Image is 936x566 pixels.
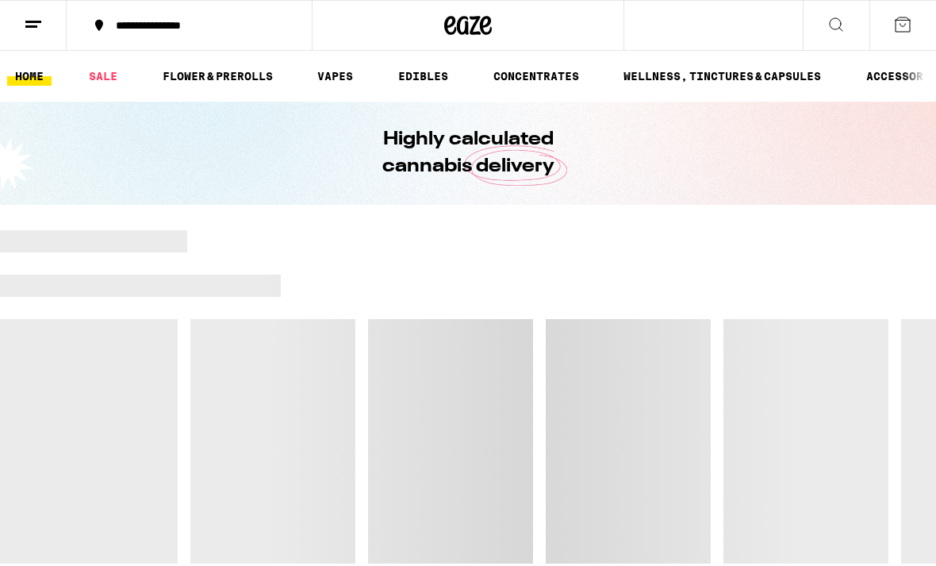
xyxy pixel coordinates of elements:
[337,126,599,180] h1: Highly calculated cannabis delivery
[81,67,125,86] a: SALE
[7,67,52,86] a: HOME
[155,67,281,86] a: FLOWER & PREROLLS
[309,67,361,86] a: VAPES
[390,67,456,86] a: EDIBLES
[485,67,587,86] a: CONCENTRATES
[616,67,829,86] a: WELLNESS, TINCTURES & CAPSULES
